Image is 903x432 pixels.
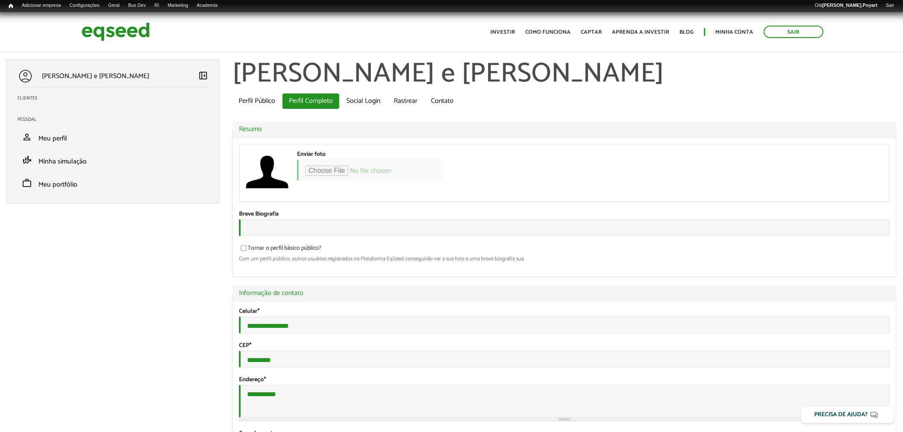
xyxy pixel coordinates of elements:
li: Minha simulação [11,149,215,172]
li: Meu portfólio [11,172,215,195]
a: finance_modeMinha simulação [17,155,208,165]
span: left_panel_close [198,70,208,81]
span: Meu portfólio [38,179,77,190]
a: Marketing [163,2,192,9]
a: Geral [104,2,124,9]
a: Investir [491,29,516,35]
span: Meu perfil [38,133,67,144]
a: personMeu perfil [17,132,208,142]
img: EqSeed [82,20,150,43]
a: Perfil Completo [283,93,339,109]
span: Este campo é obrigatório. [264,375,266,385]
a: Olá[PERSON_NAME].Poyart [811,2,882,9]
label: Enviar foto [297,152,326,158]
h1: [PERSON_NAME] e [PERSON_NAME] [232,59,897,89]
span: Este campo é obrigatório. [257,306,259,316]
p: [PERSON_NAME] e [PERSON_NAME] [42,72,149,80]
a: Informação de contato [239,290,890,297]
label: CEP [239,343,251,349]
a: Ver perfil do usuário. [246,151,288,193]
h2: Clientes [17,96,215,101]
span: Este campo é obrigatório. [249,341,251,350]
label: Breve Biografia [239,211,279,217]
span: work [22,178,32,188]
a: Rastrear [387,93,424,109]
img: Foto de Gabriel Machado e Silva Poyart [246,151,288,193]
a: Captar [581,29,602,35]
a: Academia [192,2,222,9]
label: Celular [239,309,259,315]
span: Início [9,3,13,9]
a: Aprenda a investir [612,29,670,35]
a: Sair [882,2,899,9]
li: Meu perfil [11,126,215,149]
a: Resumo [239,126,890,133]
strong: [PERSON_NAME].Poyart [822,3,877,8]
h2: Pessoal [17,117,215,122]
label: Tornar o perfil básico público? [239,245,321,254]
a: Configurações [65,2,104,9]
input: Tornar o perfil básico público? [236,245,251,251]
span: finance_mode [22,155,32,165]
a: Sair [764,26,824,38]
a: Contato [425,93,460,109]
div: Com um perfil público, outros usuários registrados na Plataforma EqSeed conseguirão ver a sua fot... [239,256,890,262]
a: workMeu portfólio [17,178,208,188]
a: Blog [680,29,694,35]
span: Minha simulação [38,156,87,167]
a: Início [4,2,17,10]
a: Como funciona [526,29,571,35]
a: Colapsar menu [198,70,208,82]
a: Minha conta [716,29,754,35]
a: Perfil Público [232,93,282,109]
a: RI [150,2,163,9]
a: Bus Dev [124,2,150,9]
a: Adicionar empresa [17,2,65,9]
label: Endereço [239,377,266,383]
a: Social Login [340,93,387,109]
span: person [22,132,32,142]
